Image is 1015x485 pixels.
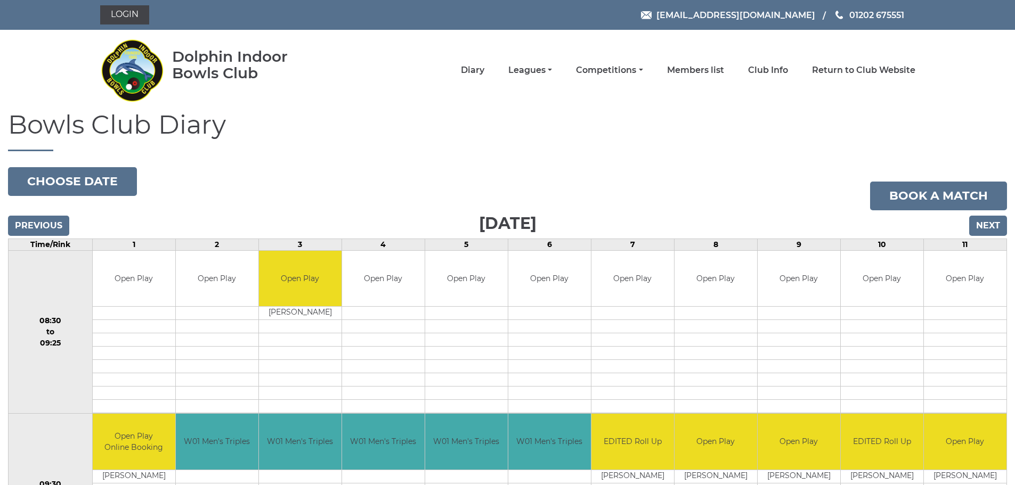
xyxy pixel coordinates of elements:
td: 6 [508,239,591,250]
td: 1 [92,239,175,250]
td: [PERSON_NAME] [591,470,674,483]
td: 08:30 to 09:25 [9,250,93,414]
a: Login [100,5,149,24]
input: Next [969,216,1007,236]
img: Email [641,11,652,19]
td: Open Play [508,251,591,307]
td: 2 [175,239,258,250]
td: EDITED Roll Up [591,414,674,470]
td: Open Play [342,251,425,307]
td: [PERSON_NAME] [259,307,342,320]
button: Choose date [8,167,137,196]
a: Phone us 01202 675551 [834,9,904,22]
td: Open Play [758,414,840,470]
td: W01 Men's Triples [176,414,258,470]
td: Open Play [924,414,1006,470]
td: [PERSON_NAME] [675,470,757,483]
a: Members list [667,64,724,76]
td: [PERSON_NAME] [758,470,840,483]
td: Open Play [675,414,757,470]
td: EDITED Roll Up [841,414,923,470]
img: Phone us [835,11,843,19]
td: W01 Men's Triples [508,414,591,470]
a: Competitions [576,64,643,76]
td: Open Play [675,251,757,307]
span: [EMAIL_ADDRESS][DOMAIN_NAME] [656,10,815,20]
td: 9 [757,239,840,250]
td: 11 [923,239,1006,250]
td: Open Play Online Booking [93,414,175,470]
td: Open Play [841,251,923,307]
a: Email [EMAIL_ADDRESS][DOMAIN_NAME] [641,9,815,22]
span: 01202 675551 [849,10,904,20]
a: Leagues [508,64,552,76]
td: Open Play [176,251,258,307]
td: Open Play [425,251,508,307]
td: Open Play [93,251,175,307]
td: W01 Men's Triples [342,414,425,470]
td: 4 [342,239,425,250]
div: Dolphin Indoor Bowls Club [172,48,322,81]
td: [PERSON_NAME] [93,470,175,483]
td: Open Play [591,251,674,307]
td: [PERSON_NAME] [924,470,1006,483]
td: 3 [258,239,342,250]
a: Return to Club Website [812,64,915,76]
td: 10 [840,239,923,250]
td: 7 [591,239,674,250]
a: Book a match [870,182,1007,210]
td: Open Play [259,251,342,307]
img: Dolphin Indoor Bowls Club [100,33,164,108]
td: [PERSON_NAME] [841,470,923,483]
td: 5 [425,239,508,250]
td: Open Play [758,251,840,307]
td: Time/Rink [9,239,93,250]
td: W01 Men's Triples [259,414,342,470]
td: 8 [674,239,757,250]
td: W01 Men's Triples [425,414,508,470]
a: Club Info [748,64,788,76]
td: Open Play [924,251,1006,307]
h1: Bowls Club Diary [8,111,1007,151]
a: Diary [461,64,484,76]
input: Previous [8,216,69,236]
